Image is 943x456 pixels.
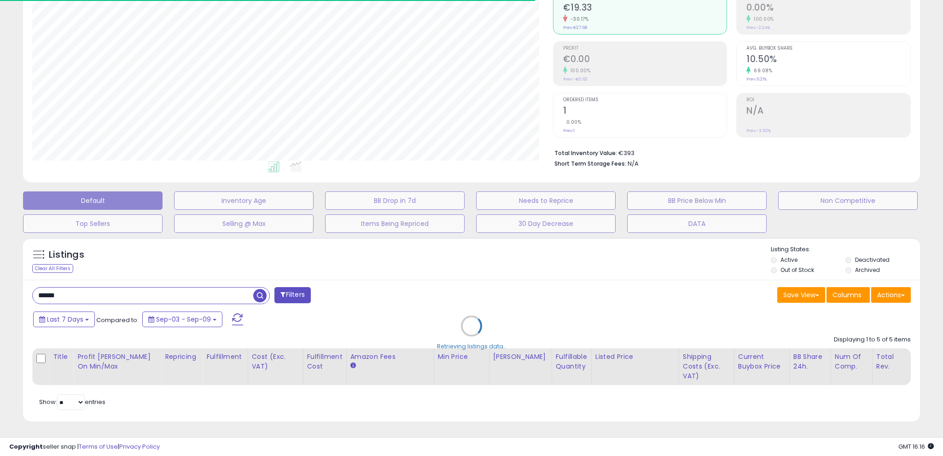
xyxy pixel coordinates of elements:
small: 100.00% [751,16,774,23]
button: Default [23,191,163,210]
span: Profit [563,46,727,51]
button: Inventory Age [174,191,314,210]
button: Needs to Reprice [476,191,616,210]
small: Prev: 1 [563,128,575,133]
h2: €0.00 [563,54,727,66]
small: Prev: -2.24% [746,25,770,30]
small: Prev: €27.68 [563,25,587,30]
b: Short Term Storage Fees: [554,160,626,167]
small: 69.08% [751,67,772,74]
h2: N/A [746,105,910,118]
button: Items Being Repriced [325,214,465,233]
span: 2025-09-17 16:16 GMT [898,442,934,451]
h2: 10.50% [746,54,910,66]
div: seller snap | | [9,443,160,451]
small: 100.00% [567,67,591,74]
a: Privacy Policy [119,442,160,451]
a: Terms of Use [79,442,118,451]
small: Prev: 6.21% [746,76,767,82]
h2: 0.00% [746,2,910,15]
button: BB Price Below Min [627,191,767,210]
button: Selling @ Max [174,214,314,233]
button: BB Drop in 7d [325,191,465,210]
small: -30.17% [567,16,589,23]
span: ROI [746,98,910,103]
h2: 1 [563,105,727,118]
button: DATA [627,214,767,233]
button: Non Competitive [778,191,918,210]
h2: €19.33 [563,2,727,15]
div: Retrieving listings data.. [437,342,506,350]
strong: Copyright [9,442,43,451]
span: Ordered Items [563,98,727,103]
button: 30 Day Decrease [476,214,616,233]
small: 0.00% [563,119,582,126]
button: Top Sellers [23,214,163,233]
li: €393 [554,147,904,158]
small: Prev: -3.92% [746,128,771,133]
span: N/A [628,159,639,168]
small: Prev: -€0.62 [563,76,588,82]
b: Total Inventory Value: [554,149,617,157]
span: Avg. Buybox Share [746,46,910,51]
